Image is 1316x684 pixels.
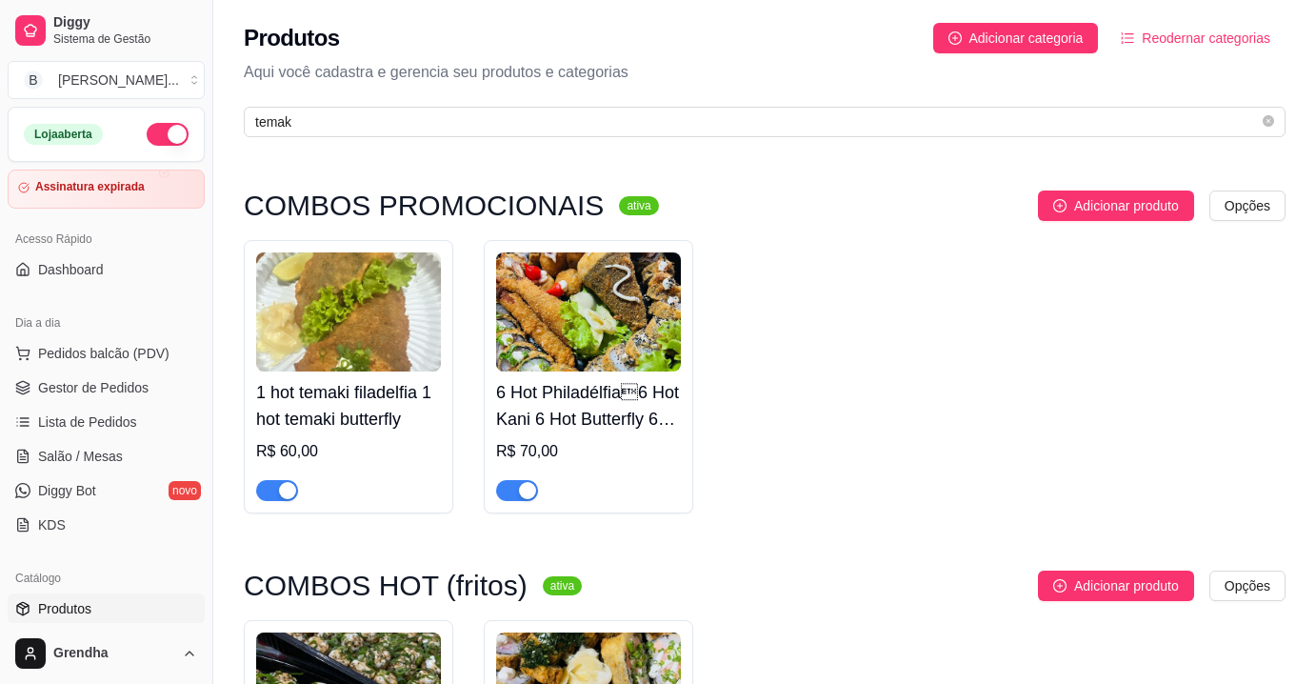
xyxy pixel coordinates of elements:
span: close-circle [1263,115,1274,127]
button: Adicionar produto [1038,571,1194,601]
div: R$ 60,00 [256,440,441,463]
span: Adicionar produto [1074,195,1179,216]
button: Opções [1209,571,1286,601]
button: Reodernar categorias [1106,23,1286,53]
span: Diggy Bot [38,481,96,500]
a: Diggy Botnovo [8,475,205,506]
div: Dia a dia [8,308,205,338]
div: Catálogo [8,563,205,593]
div: Acesso Rápido [8,224,205,254]
h3: COMBOS PROMOCIONAIS [244,194,604,217]
input: Buscar por nome ou código do produto [255,111,1259,132]
span: Produtos [38,599,91,618]
a: KDS [8,510,205,540]
span: Adicionar produto [1074,575,1179,596]
span: KDS [38,515,66,534]
sup: ativa [619,196,658,215]
a: DiggySistema de Gestão [8,8,205,53]
a: Gestor de Pedidos [8,372,205,403]
a: Produtos [8,593,205,624]
span: plus-circle [1053,579,1067,593]
button: Opções [1209,191,1286,221]
h4: 1 hot temaki filadelfia 1 hot temaki butterfly [256,379,441,433]
div: R$ 70,00 [496,440,681,463]
a: Assinatura expirada [8,170,205,209]
p: Aqui você cadastra e gerencia seu produtos e categorias [244,61,1286,84]
div: Loja aberta [24,124,103,145]
a: Dashboard [8,254,205,285]
span: Diggy [53,14,197,31]
span: Opções [1225,195,1270,216]
a: Salão / Mesas [8,441,205,472]
span: Grendha [53,645,174,662]
button: Select a team [8,61,205,99]
span: Salão / Mesas [38,447,123,466]
img: product-image [496,252,681,372]
sup: ativa [543,576,582,595]
span: Opções [1225,575,1270,596]
h4: 6 Hot Philadélfia6 Hot Kani 6 Hot Butterfly 6 Hot Skin 4 Hot Ball 1 Temaki Hot kani 3 tempurá [496,379,681,433]
span: Dashboard [38,260,104,279]
span: Sistema de Gestão [53,31,197,47]
span: Lista de Pedidos [38,412,137,432]
button: Adicionar produto [1038,191,1194,221]
span: B [24,70,43,90]
button: Pedidos balcão (PDV) [8,338,205,369]
span: close-circle [1263,113,1274,131]
a: Lista de Pedidos [8,407,205,437]
span: ordered-list [1121,31,1134,45]
span: plus-circle [1053,199,1067,212]
div: [PERSON_NAME] ... [58,70,179,90]
span: Reodernar categorias [1142,28,1270,49]
button: Grendha [8,631,205,676]
button: Adicionar categoria [933,23,1099,53]
article: Assinatura expirada [35,180,145,194]
h3: COMBOS HOT (fritos) [244,574,528,597]
span: Adicionar categoria [969,28,1084,49]
button: Alterar Status [147,123,189,146]
h2: Produtos [244,23,340,53]
span: Pedidos balcão (PDV) [38,344,169,363]
span: Gestor de Pedidos [38,378,149,397]
span: plus-circle [948,31,962,45]
img: product-image [256,252,441,372]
